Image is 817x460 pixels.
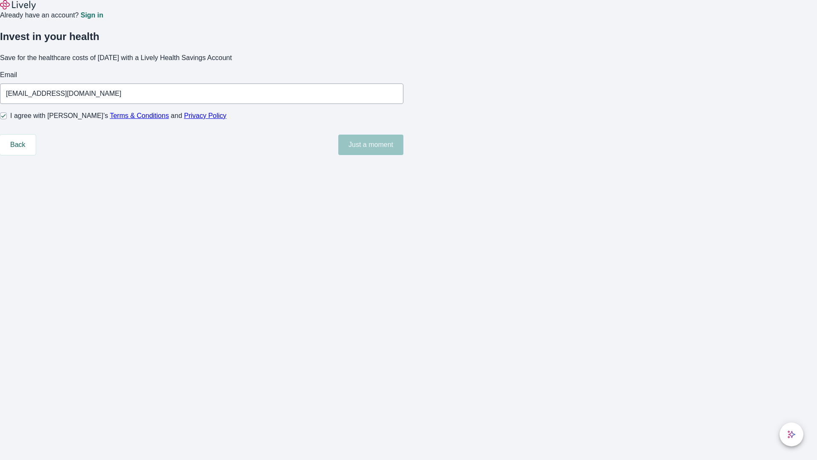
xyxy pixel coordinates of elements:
a: Privacy Policy [184,112,227,119]
svg: Lively AI Assistant [787,430,796,439]
span: I agree with [PERSON_NAME]’s and [10,111,226,121]
button: chat [780,423,803,446]
a: Sign in [80,12,103,19]
a: Terms & Conditions [110,112,169,119]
